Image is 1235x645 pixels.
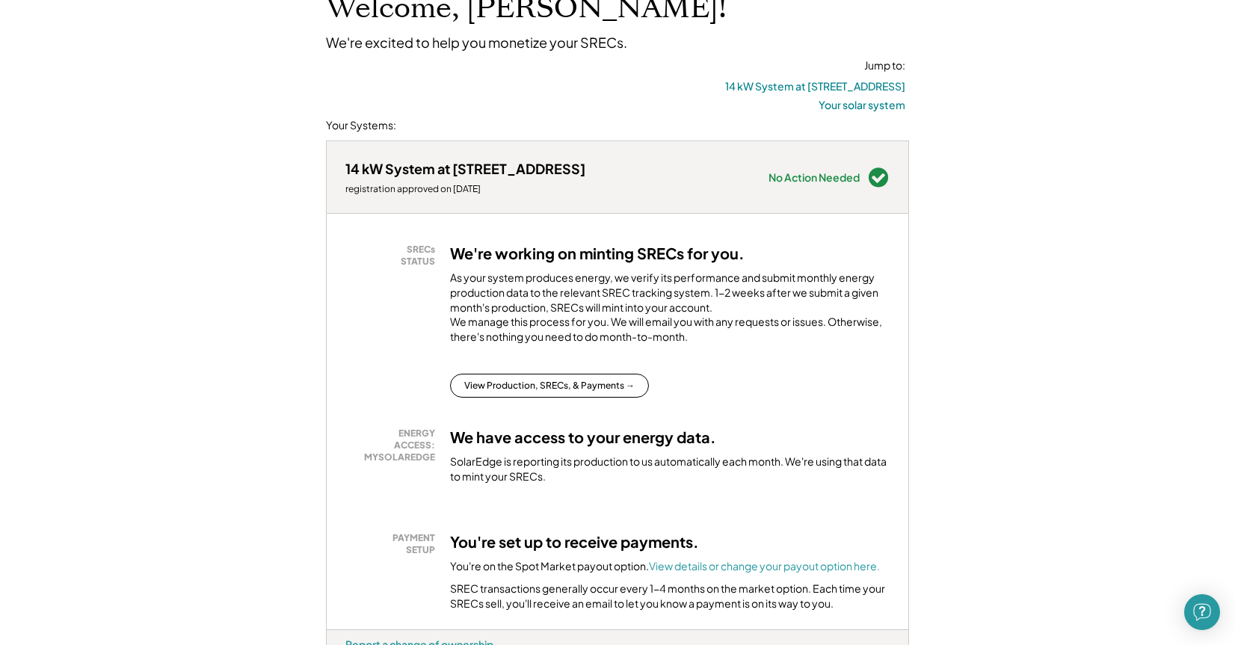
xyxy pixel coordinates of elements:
[353,532,435,555] div: PAYMENT SETUP
[450,244,745,263] h3: We're working on minting SRECs for you.
[450,532,699,552] h3: You're set up to receive payments.
[450,428,716,447] h3: We have access to your energy data.
[326,34,627,51] div: We're excited to help you monetize your SRECs.
[725,77,905,96] button: 14 kW System at [STREET_ADDRESS]
[345,160,585,177] div: 14 kW System at [STREET_ADDRESS]
[649,559,880,573] a: View details or change your payout option here.
[450,374,649,398] button: View Production, SRECs, & Payments →
[450,559,880,574] div: You're on the Spot Market payout option.
[769,172,860,182] div: No Action Needed
[450,271,890,351] div: As your system produces energy, we verify its performance and submit monthly energy production da...
[450,454,890,484] div: SolarEdge is reporting its production to us automatically each month. We're using that data to mi...
[819,96,905,114] button: Your solar system
[353,428,435,463] div: ENERGY ACCESS: MYSOLAREDGE
[353,244,435,267] div: SRECs STATUS
[450,581,890,611] div: SREC transactions generally occur every 1-4 months on the market option. Each time your SRECs sel...
[326,118,396,133] div: Your Systems:
[345,183,585,195] div: registration approved on [DATE]
[864,58,905,73] div: Jump to:
[1184,594,1220,630] div: Open Intercom Messenger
